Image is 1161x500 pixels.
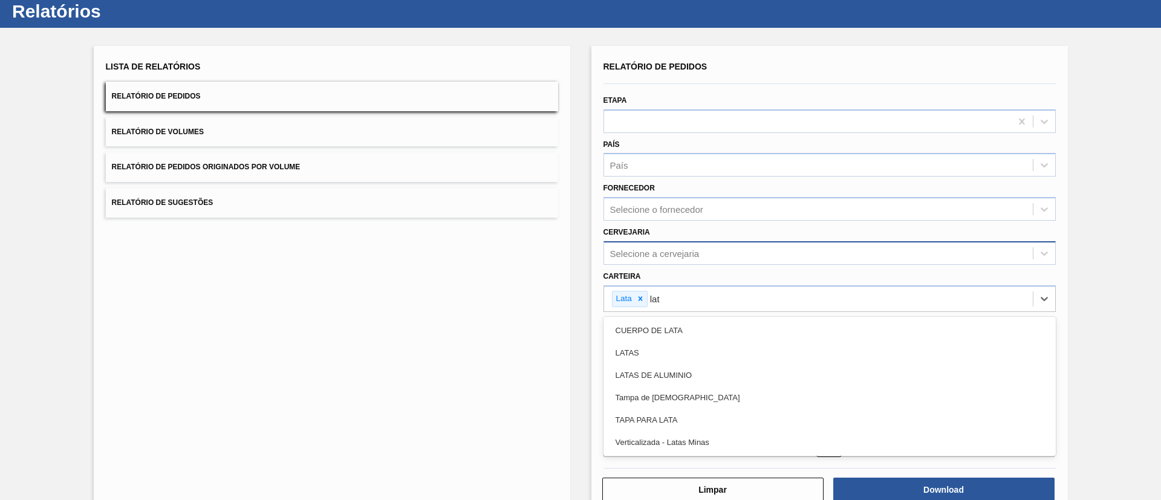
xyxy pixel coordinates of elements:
[106,152,558,182] button: Relatório de Pedidos Originados por Volume
[603,431,1056,453] div: Verticalizada - Latas Minas
[112,163,301,171] span: Relatório de Pedidos Originados por Volume
[603,364,1056,386] div: LATAS DE ALUMINIO
[112,128,204,136] span: Relatório de Volumes
[106,82,558,111] button: Relatório de Pedidos
[603,409,1056,431] div: TAPA PARA LATA
[610,204,703,215] div: Selecione o fornecedor
[603,62,707,71] span: Relatório de Pedidos
[106,62,201,71] span: Lista de Relatórios
[610,160,628,170] div: País
[12,4,227,18] h1: Relatórios
[106,117,558,147] button: Relatório de Volumes
[112,198,213,207] span: Relatório de Sugestões
[603,386,1056,409] div: Tampa de [DEMOGRAPHIC_DATA]
[603,228,650,236] label: Cervejaria
[603,96,627,105] label: Etapa
[610,248,700,258] div: Selecione a cervejaria
[603,342,1056,364] div: LATAS
[603,184,655,192] label: Fornecedor
[603,319,1056,342] div: CUERPO DE LATA
[613,291,634,307] div: Lata
[603,140,620,149] label: País
[106,188,558,218] button: Relatório de Sugestões
[112,92,201,100] span: Relatório de Pedidos
[603,272,641,281] label: Carteira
